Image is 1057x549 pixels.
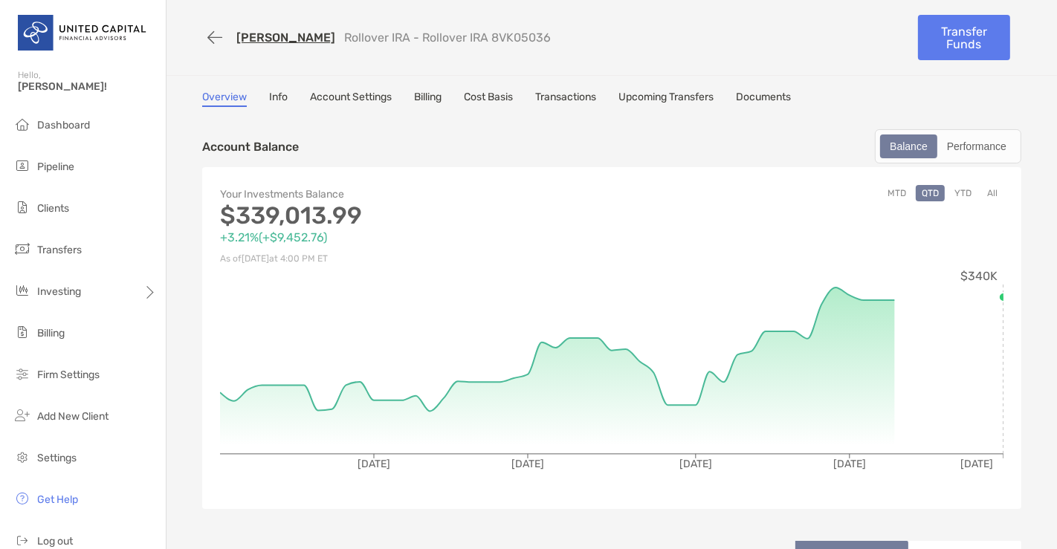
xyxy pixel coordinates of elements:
[960,269,998,283] tspan: $340K
[13,365,31,383] img: firm-settings icon
[220,185,612,204] p: Your Investments Balance
[13,531,31,549] img: logout icon
[464,91,513,107] a: Cost Basis
[37,452,77,464] span: Settings
[310,91,392,107] a: Account Settings
[833,458,866,470] tspan: [DATE]
[37,493,78,506] span: Get Help
[960,458,993,470] tspan: [DATE]
[220,250,612,268] p: As of [DATE] at 4:00 PM ET
[13,282,31,299] img: investing icon
[269,91,288,107] a: Info
[875,129,1021,163] div: segmented control
[981,185,1003,201] button: All
[37,327,65,340] span: Billing
[13,323,31,341] img: billing icon
[916,185,945,201] button: QTD
[13,198,31,216] img: clients icon
[236,30,335,45] a: [PERSON_NAME]
[37,244,82,256] span: Transfers
[37,285,81,298] span: Investing
[37,535,73,548] span: Log out
[220,228,612,247] p: +3.21% ( +$9,452.76 )
[13,406,31,424] img: add_new_client icon
[220,207,612,225] p: $339,013.99
[13,240,31,258] img: transfers icon
[948,185,977,201] button: YTD
[18,6,148,59] img: United Capital Logo
[13,448,31,466] img: settings icon
[37,119,90,131] span: Dashboard
[13,115,31,133] img: dashboard icon
[37,202,69,215] span: Clients
[736,91,791,107] a: Documents
[13,157,31,175] img: pipeline icon
[37,368,100,381] span: Firm Settings
[13,490,31,507] img: get-help icon
[414,91,442,107] a: Billing
[358,458,390,470] tspan: [DATE]
[202,91,247,107] a: Overview
[202,137,299,156] p: Account Balance
[882,136,936,157] div: Balance
[882,185,912,201] button: MTD
[618,91,714,107] a: Upcoming Transfers
[37,410,109,423] span: Add New Client
[18,80,157,93] span: [PERSON_NAME]!
[37,160,74,173] span: Pipeline
[679,458,712,470] tspan: [DATE]
[511,458,544,470] tspan: [DATE]
[939,136,1015,157] div: Performance
[918,15,1010,60] a: Transfer Funds
[344,30,551,45] p: Rollover IRA - Rollover IRA 8VK05036
[535,91,596,107] a: Transactions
